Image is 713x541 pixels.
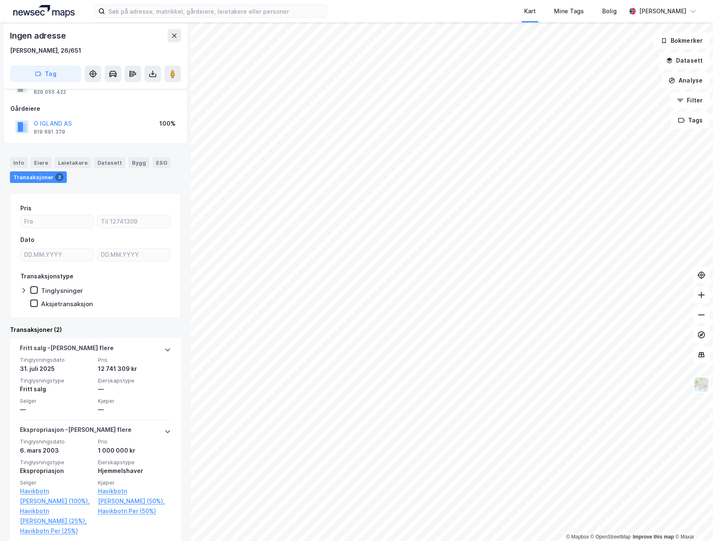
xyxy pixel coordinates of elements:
[554,6,584,16] div: Mine Tags
[98,506,171,516] a: Havikbotn Per (50%)
[20,203,32,213] div: Pris
[671,112,710,129] button: Tags
[98,459,171,466] span: Eierskapstype
[566,534,589,540] a: Mapbox
[98,479,171,486] span: Kjøper
[105,5,327,17] input: Søk på adresse, matrikkel, gårdeiere, leietakere eller personer
[98,364,171,374] div: 12 741 309 kr
[20,405,93,414] div: —
[98,486,171,506] a: Havikbotn [PERSON_NAME] (50%),
[10,66,81,82] button: Tag
[98,446,171,456] div: 1 000 000 kr
[98,466,171,476] div: Hjemmelshaver
[20,479,93,486] span: Selger
[129,157,149,168] div: Bygg
[20,384,93,394] div: Fritt salg
[21,249,93,261] input: DD.MM.YYYY
[20,271,73,281] div: Transaksjonstype
[31,157,51,168] div: Eiere
[41,300,93,308] div: Aksjetransaksjon
[20,459,93,466] span: Tinglysningstype
[20,486,93,506] a: Havikbotn [PERSON_NAME] (100%),
[10,46,81,56] div: [PERSON_NAME], 26/651
[20,343,114,356] div: Fritt salg - [PERSON_NAME] flere
[153,157,171,168] div: ESG
[98,249,170,261] input: DD.MM.YYYY
[21,215,93,228] input: Fra
[98,438,171,445] span: Pris
[659,52,710,69] button: Datasett
[10,29,67,42] div: Ingen adresse
[671,501,713,541] div: Kontrollprogram for chat
[602,6,617,16] div: Bolig
[41,287,83,295] div: Tinglysninger
[654,32,710,49] button: Bokmerker
[524,6,536,16] div: Kart
[20,235,34,245] div: Dato
[20,506,93,526] a: Havikbotn [PERSON_NAME] (25%),
[10,171,67,183] div: Transaksjoner
[10,325,181,335] div: Transaksjoner (2)
[633,534,674,540] a: Improve this map
[20,397,93,405] span: Selger
[662,72,710,89] button: Analyse
[20,425,132,438] div: Ekspropriasjon - [PERSON_NAME] flere
[98,405,171,414] div: —
[20,356,93,363] span: Tinglysningsdato
[98,215,170,228] input: Til 12741309
[13,5,75,17] img: logo.a4113a55bc3d86da70a041830d287a7e.svg
[20,466,93,476] div: Ekspropriasjon
[20,446,93,456] div: 6. mars 2003
[10,157,27,168] div: Info
[671,501,713,541] iframe: Chat Widget
[159,119,176,129] div: 100%
[20,377,93,384] span: Tinglysningstype
[34,89,66,95] div: 829 055 422
[98,384,171,394] div: —
[670,92,710,109] button: Filter
[20,526,93,536] a: Havikbotn Per (25%)
[20,438,93,445] span: Tinglysningsdato
[98,356,171,363] span: Pris
[34,129,65,135] div: 919 691 379
[10,104,181,114] div: Gårdeiere
[591,534,631,540] a: OpenStreetMap
[693,377,709,392] img: Z
[55,157,91,168] div: Leietakere
[639,6,686,16] div: [PERSON_NAME]
[55,173,63,181] div: 2
[98,397,171,405] span: Kjøper
[98,377,171,384] span: Eierskapstype
[20,364,93,374] div: 31. juli 2025
[94,157,125,168] div: Datasett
